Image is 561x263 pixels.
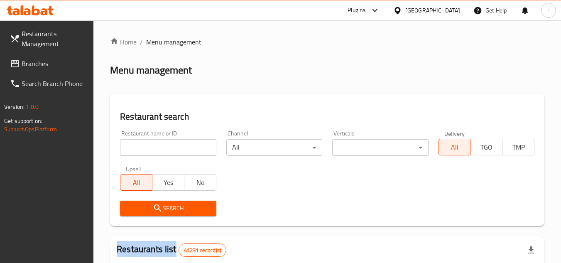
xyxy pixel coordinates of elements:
[405,6,460,15] div: [GEOGRAPHIC_DATA]
[332,139,428,156] div: ​
[124,177,149,189] span: All
[4,101,24,112] span: Version:
[22,59,87,69] span: Branches
[474,141,499,153] span: TGO
[444,130,465,136] label: Delivery
[502,139,534,155] button: TMP
[156,177,181,189] span: Yes
[184,174,216,191] button: No
[179,246,226,254] span: 41231 record(s)
[521,240,541,260] div: Export file
[348,5,366,15] div: Plugins
[470,139,502,155] button: TGO
[120,139,216,156] input: Search for restaurant name or ID..
[22,79,87,88] span: Search Branch Phone
[22,29,87,49] span: Restaurants Management
[3,24,94,54] a: Restaurants Management
[120,111,534,123] h2: Restaurant search
[152,174,184,191] button: Yes
[140,37,143,47] li: /
[126,166,141,172] label: Upsell
[506,141,531,153] span: TMP
[110,37,544,47] nav: breadcrumb
[110,37,137,47] a: Home
[3,54,94,74] a: Branches
[442,141,468,153] span: All
[439,139,471,155] button: All
[547,6,549,15] span: r
[26,101,39,112] span: 1.0.0
[179,243,226,257] div: Total records count
[127,203,209,214] span: Search
[120,201,216,216] button: Search
[4,124,57,135] a: Support.OpsPlatform
[117,243,226,257] h2: Restaurants list
[110,64,192,77] h2: Menu management
[146,37,201,47] span: Menu management
[120,174,152,191] button: All
[188,177,213,189] span: No
[3,74,94,93] a: Search Branch Phone
[226,139,322,156] div: All
[4,116,42,126] span: Get support on:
